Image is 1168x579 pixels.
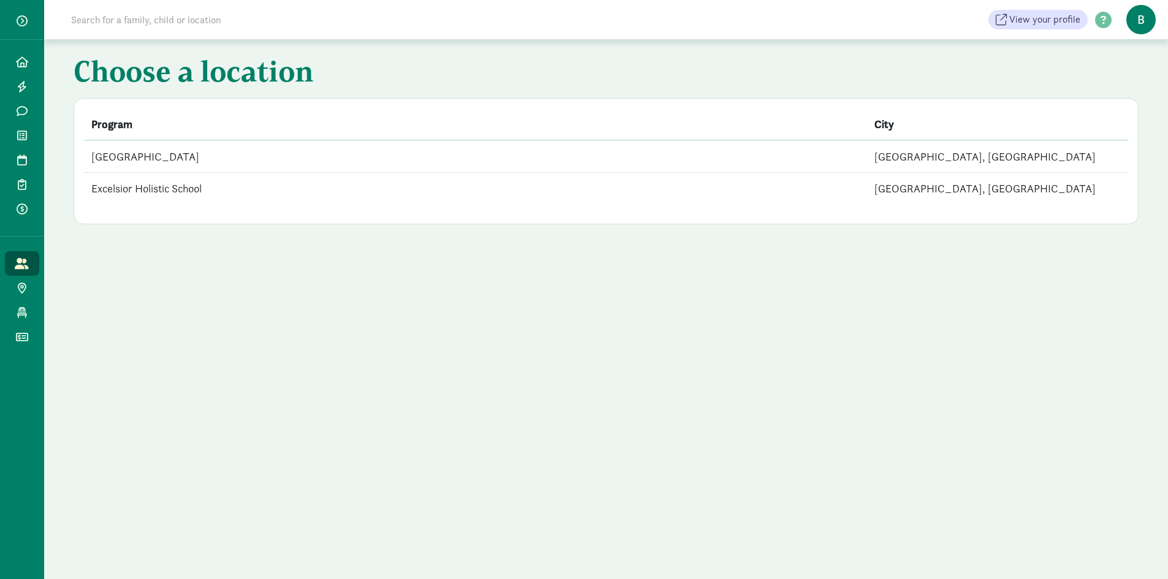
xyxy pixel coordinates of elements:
[74,54,846,93] h1: Choose a location
[84,140,867,173] td: [GEOGRAPHIC_DATA]
[867,140,1128,173] td: [GEOGRAPHIC_DATA], [GEOGRAPHIC_DATA]
[64,7,408,32] input: Search for a family, child or location
[988,10,1088,29] a: View your profile
[867,108,1128,140] th: City
[84,173,867,205] td: Excelsior Holistic School
[1009,12,1080,27] span: View your profile
[867,173,1128,205] td: [GEOGRAPHIC_DATA], [GEOGRAPHIC_DATA]
[84,108,867,140] th: Program
[1126,5,1156,34] span: B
